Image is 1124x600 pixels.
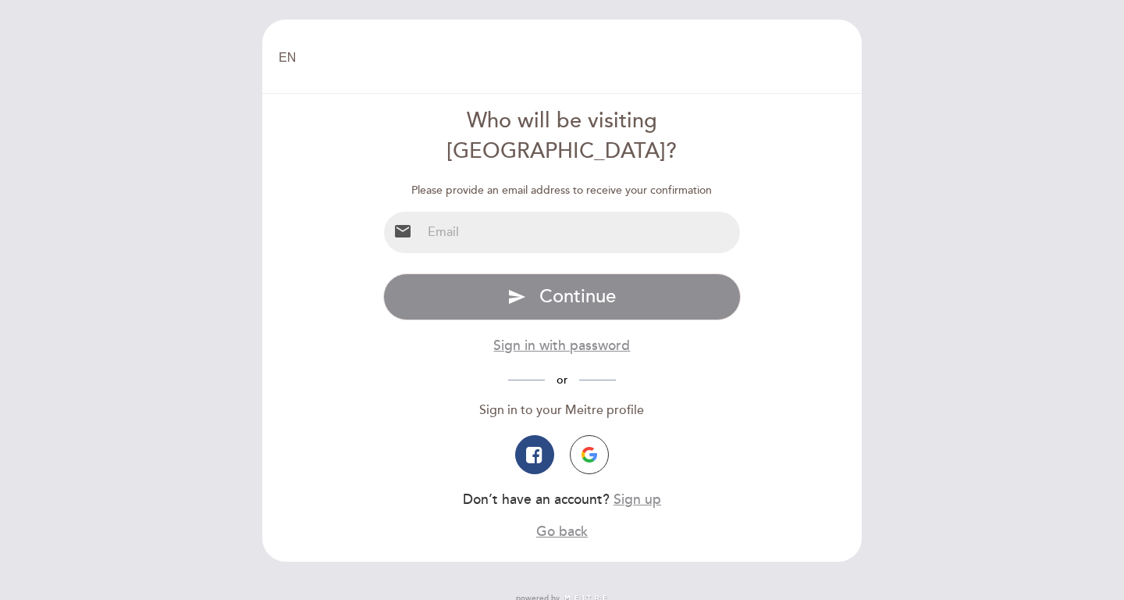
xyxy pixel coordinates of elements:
[536,522,588,541] button: Go back
[545,373,579,387] span: or
[393,222,412,241] i: email
[493,336,630,355] button: Sign in with password
[507,287,526,306] i: send
[383,273,742,320] button: send Continue
[421,212,741,253] input: Email
[614,490,661,509] button: Sign up
[383,106,742,167] div: Who will be visiting [GEOGRAPHIC_DATA]?
[383,183,742,198] div: Please provide an email address to receive your confirmation
[582,447,597,462] img: icon-google.png
[383,402,742,420] div: Sign in to your Meitre profile
[539,285,616,308] span: Continue
[463,491,610,508] span: Don’t have an account?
